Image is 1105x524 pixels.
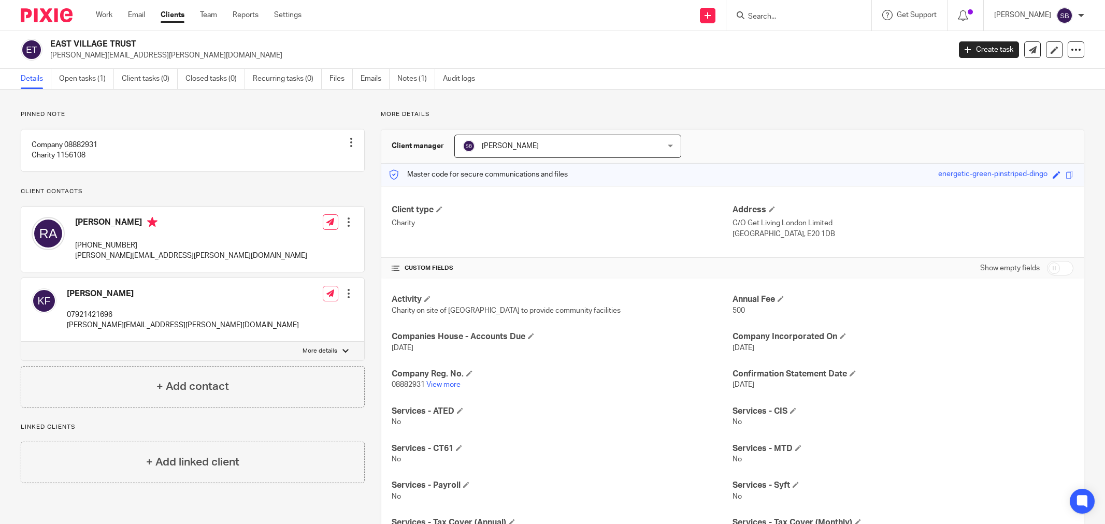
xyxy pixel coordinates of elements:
[21,187,365,196] p: Client contacts
[128,10,145,20] a: Email
[392,406,733,417] h4: Services - ATED
[392,344,413,352] span: [DATE]
[733,418,742,426] span: No
[392,218,733,228] p: Charity
[994,10,1051,20] p: [PERSON_NAME]
[733,344,754,352] span: [DATE]
[50,50,943,61] p: [PERSON_NAME][EMAIL_ADDRESS][PERSON_NAME][DOMAIN_NAME]
[392,480,733,491] h4: Services - Payroll
[733,480,1073,491] h4: Services - Syft
[938,169,1047,181] div: energetic-green-pinstriped-dingo
[381,110,1084,119] p: More details
[733,406,1073,417] h4: Services - CIS
[303,347,337,355] p: More details
[392,493,401,500] span: No
[959,41,1019,58] a: Create task
[980,263,1040,273] label: Show empty fields
[733,443,1073,454] h4: Services - MTD
[161,10,184,20] a: Clients
[96,10,112,20] a: Work
[733,456,742,463] span: No
[733,369,1073,380] h4: Confirmation Statement Date
[67,288,299,299] h4: [PERSON_NAME]
[1056,7,1073,24] img: svg%3E
[426,381,461,388] a: View more
[482,142,539,150] span: [PERSON_NAME]
[146,454,239,470] h4: + Add linked client
[21,110,365,119] p: Pinned note
[32,217,65,250] img: svg%3E
[392,443,733,454] h4: Services - CT61
[392,456,401,463] span: No
[32,288,56,313] img: svg%3E
[733,294,1073,305] h4: Annual Fee
[392,264,733,272] h4: CUSTOM FIELDS
[389,169,568,180] p: Master code for secure communications and files
[185,69,245,89] a: Closed tasks (0)
[233,10,259,20] a: Reports
[392,141,444,151] h3: Client manager
[21,8,73,22] img: Pixie
[443,69,483,89] a: Audit logs
[156,379,229,395] h4: + Add contact
[75,217,307,230] h4: [PERSON_NAME]
[733,218,1073,228] p: C/O Get Living London Limited
[733,307,745,314] span: 500
[747,12,840,22] input: Search
[122,69,178,89] a: Client tasks (0)
[147,217,157,227] i: Primary
[329,69,353,89] a: Files
[733,331,1073,342] h4: Company Incorporated On
[463,140,475,152] img: svg%3E
[21,69,51,89] a: Details
[897,11,937,19] span: Get Support
[200,10,217,20] a: Team
[21,423,365,431] p: Linked clients
[50,39,765,50] h2: EAST VILLAGE TRUST
[67,310,299,320] p: 07921421696
[392,369,733,380] h4: Company Reg. No.
[392,294,733,305] h4: Activity
[733,381,754,388] span: [DATE]
[253,69,322,89] a: Recurring tasks (0)
[397,69,435,89] a: Notes (1)
[75,240,307,251] p: [PHONE_NUMBER]
[75,251,307,261] p: [PERSON_NAME][EMAIL_ADDRESS][PERSON_NAME][DOMAIN_NAME]
[67,320,299,330] p: [PERSON_NAME][EMAIL_ADDRESS][PERSON_NAME][DOMAIN_NAME]
[274,10,302,20] a: Settings
[361,69,390,89] a: Emails
[21,39,42,61] img: svg%3E
[392,418,401,426] span: No
[392,381,425,388] span: 08882931
[392,331,733,342] h4: Companies House - Accounts Due
[392,307,621,314] span: Charity on site of [GEOGRAPHIC_DATA] to provide community facilities
[59,69,114,89] a: Open tasks (1)
[733,493,742,500] span: No
[733,205,1073,215] h4: Address
[392,205,733,215] h4: Client type
[733,229,1073,239] p: [GEOGRAPHIC_DATA], E20 1DB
